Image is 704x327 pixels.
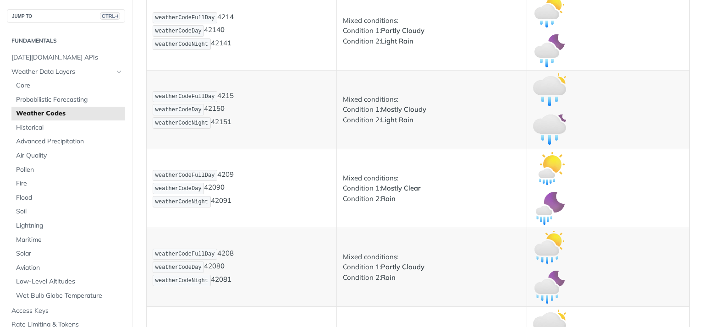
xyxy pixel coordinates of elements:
strong: Rain [381,194,396,203]
span: [DATE][DOMAIN_NAME] APIs [11,53,123,62]
p: Mixed conditions: Condition 1: Condition 2: [343,16,521,47]
span: Core [16,81,123,90]
img: partly_cloudy_rain_night [533,271,566,304]
p: 4209 4209 4209 [153,169,330,208]
strong: Mostly Cloudy [381,105,426,114]
strong: 0 [220,26,225,34]
a: Access Keys [7,304,125,318]
span: weatherCodeDay [155,28,202,34]
span: Aviation [16,263,123,272]
img: mostly_clear_rain_night [533,192,566,225]
span: Maritime [16,235,123,245]
span: Fire [16,179,123,188]
a: Weather Data LayersHide subpages for Weather Data Layers [7,65,125,79]
p: Mixed conditions: Condition 1: Condition 2: [343,94,521,125]
a: Lightning [11,219,125,233]
button: JUMP TOCTRL-/ [7,9,125,23]
a: Maritime [11,233,125,247]
strong: Partly Cloudy [381,26,424,35]
span: Expand image [533,125,566,133]
span: Expand image [533,6,566,15]
a: Weather Codes [11,107,125,120]
strong: 0 [220,262,225,271]
img: partly_cloudy_light_rain_night [533,34,566,67]
span: Access Keys [11,306,123,316]
a: Pollen [11,163,125,177]
p: Mixed conditions: Condition 1: Condition 2: [343,173,521,204]
span: weatherCodeFullDay [155,172,215,179]
span: Expand image [533,46,566,54]
a: Solar [11,247,125,261]
span: weatherCodeNight [155,120,208,126]
strong: 1 [227,196,231,205]
span: Expand image [533,282,566,291]
strong: Mostly Clear [381,184,421,192]
strong: 0 [220,104,225,113]
span: Expand image [533,163,566,172]
strong: Rain [381,273,396,282]
strong: 0 [220,183,225,192]
span: weatherCodeNight [155,278,208,284]
span: Expand image [533,242,566,251]
span: Expand image [533,85,566,93]
span: weatherCodeFullDay [155,251,215,257]
span: weatherCodeFullDay [155,15,215,21]
a: Aviation [11,261,125,275]
strong: 1 [227,275,231,284]
h2: Fundamentals [7,37,125,45]
img: partly_cloudy_rain_day [533,231,566,264]
span: Advanced Precipitation [16,137,123,146]
strong: Light Rain [381,37,413,45]
span: Flood [16,193,123,202]
span: weatherCodeFullDay [155,93,215,100]
span: weatherCodeDay [155,185,202,192]
img: mostly_cloudy_light_rain_night [533,113,566,146]
a: Flood [11,191,125,205]
a: Advanced Precipitation [11,135,125,148]
span: weatherCodeDay [155,264,202,271]
strong: 1 [227,39,231,48]
span: Wet Bulb Globe Temperature [16,291,123,300]
span: CTRL-/ [100,12,120,20]
span: Solar [16,249,123,258]
span: Expand image [533,203,566,212]
a: Fire [11,177,125,191]
span: Weather Data Layers [11,67,113,76]
span: Weather Codes [16,109,123,118]
img: mostly_cloudy_light_rain_day [533,73,566,106]
button: Hide subpages for Weather Data Layers [115,68,123,76]
span: Air Quality [16,151,123,160]
span: weatherCodeNight [155,199,208,205]
a: Historical [11,121,125,135]
a: [DATE][DOMAIN_NAME] APIs [7,51,125,65]
span: Low-Level Altitudes [16,277,123,286]
span: Historical [16,123,123,132]
span: weatherCodeNight [155,41,208,48]
p: 4215 4215 4215 [153,90,330,130]
a: Core [11,79,125,93]
a: Wet Bulb Globe Temperature [11,289,125,303]
strong: 1 [227,118,231,126]
a: Low-Level Altitudes [11,275,125,289]
img: mostly_clear_rain_day [533,152,566,185]
p: 4214 4214 4214 [153,11,330,51]
span: Pollen [16,165,123,174]
span: weatherCodeDay [155,107,202,113]
strong: Light Rain [381,115,413,124]
span: Lightning [16,221,123,230]
p: 4208 4208 4208 [153,248,330,287]
a: Soil [11,205,125,218]
a: Air Quality [11,149,125,163]
span: Soil [16,207,123,216]
a: Probabilistic Forecasting [11,93,125,107]
p: Mixed conditions: Condition 1: Condition 2: [343,252,521,283]
strong: Partly Cloudy [381,262,424,271]
span: Probabilistic Forecasting [16,95,123,104]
